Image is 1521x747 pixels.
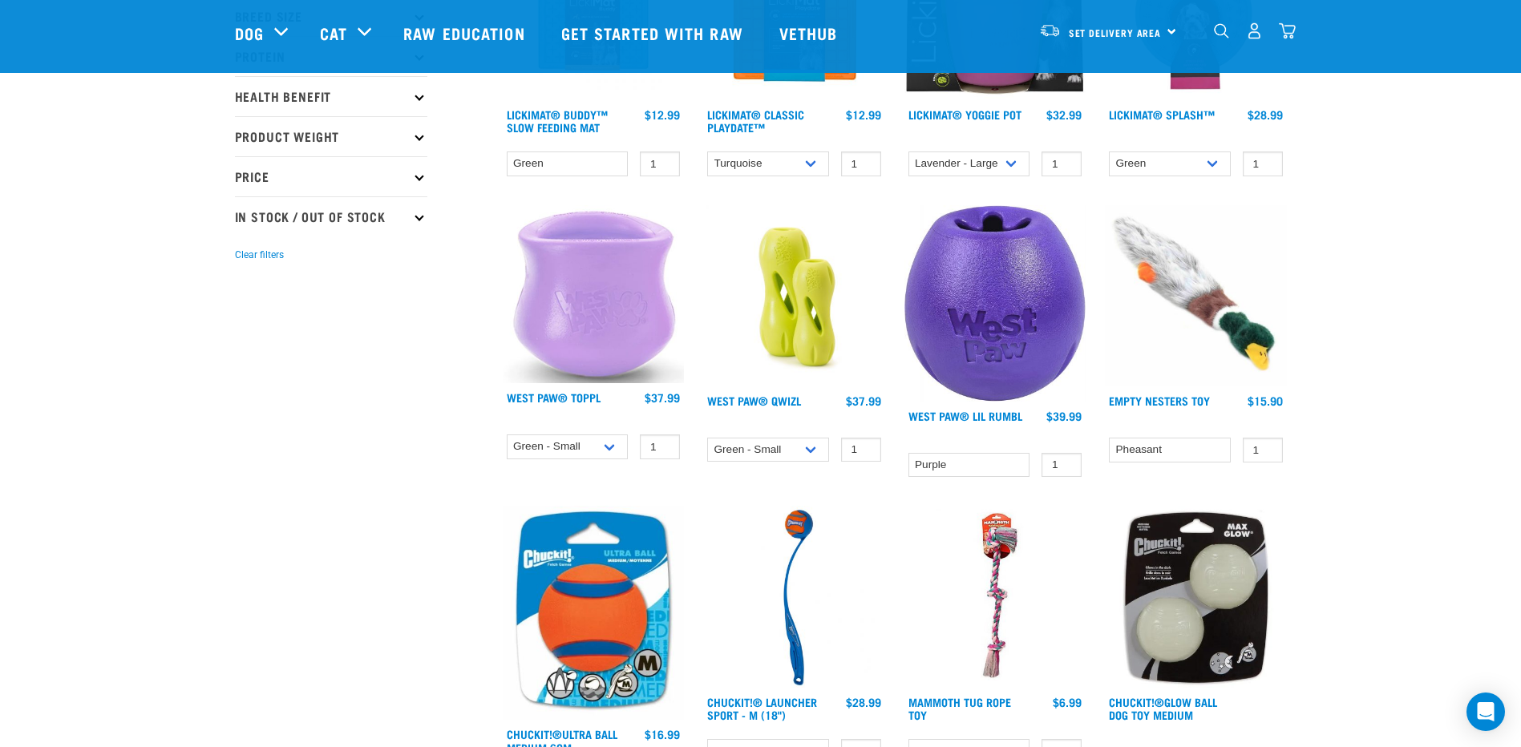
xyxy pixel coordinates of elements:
[645,108,680,121] div: $12.99
[645,391,680,404] div: $37.99
[908,413,1022,418] a: West Paw® Lil Rumbl
[507,111,608,130] a: LickiMat® Buddy™ Slow Feeding Mat
[707,111,804,130] a: LickiMat® Classic Playdate™
[846,108,881,121] div: $12.99
[1243,151,1283,176] input: 1
[545,1,763,65] a: Get started with Raw
[235,76,427,116] p: Health Benefit
[841,151,881,176] input: 1
[387,1,544,65] a: Raw Education
[1053,696,1082,709] div: $6.99
[640,434,680,459] input: 1
[1039,23,1061,38] img: van-moving.png
[1042,453,1082,478] input: 1
[1046,410,1082,422] div: $39.99
[1248,394,1283,407] div: $15.90
[1109,398,1210,403] a: Empty Nesters Toy
[846,394,881,407] div: $37.99
[703,205,885,386] img: Qwizl
[1042,151,1082,176] input: 1
[645,728,680,741] div: $16.99
[503,506,685,720] img: 152248chuck it ultra ball med 0013909
[707,398,801,403] a: West Paw® Qwizl
[1109,699,1217,717] a: Chuckit!®Glow Ball Dog Toy Medium
[235,21,264,45] a: Dog
[763,1,858,65] a: Vethub
[1243,438,1283,462] input: 1
[320,21,347,45] a: Cat
[1466,692,1505,731] div: Open Intercom Messenger
[707,699,817,717] a: Chuckit!® Launcher Sport - M (18")
[908,699,1011,717] a: Mammoth Tug Rope Toy
[1246,22,1263,39] img: user.png
[640,151,680,176] input: 1
[235,196,427,236] p: In Stock / Out Of Stock
[1214,23,1229,38] img: home-icon-1@2x.png
[1069,30,1162,35] span: Set Delivery Area
[1248,108,1283,121] div: $28.99
[235,116,427,156] p: Product Weight
[1105,205,1287,387] img: Empty nesters plush mallard 18 17
[503,205,685,384] img: Lavender Toppl
[235,248,284,262] button: Clear filters
[1279,22,1296,39] img: home-icon@2x.png
[841,438,881,462] input: 1
[908,111,1021,117] a: LickiMat® Yoggie Pot
[846,696,881,709] div: $28.99
[1105,506,1287,688] img: A237296
[1046,108,1082,121] div: $32.99
[904,506,1086,688] img: Mammoth 3-Knot Tug
[507,394,601,400] a: West Paw® Toppl
[235,156,427,196] p: Price
[904,205,1086,402] img: 91vjngt Ls L AC SL1500
[1109,111,1215,117] a: LickiMat® Splash™
[703,506,885,688] img: Bb5c5226 acd4 4c0e 81f5 c383e1e1d35b 1 35d3d51dffbaba34a78f507489e2669f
